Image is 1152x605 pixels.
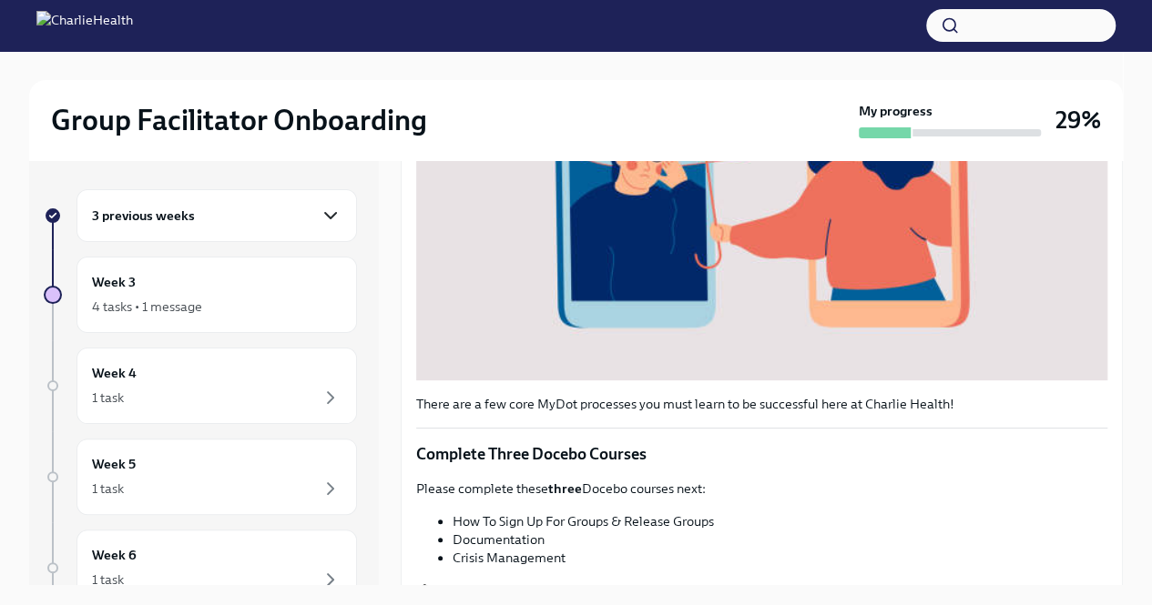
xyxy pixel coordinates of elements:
[92,545,137,565] h6: Week 6
[859,102,933,120] strong: My progress
[36,11,133,40] img: CharlieHealth
[92,570,124,589] div: 1 task
[1055,104,1101,136] h3: 29%
[92,272,136,292] h6: Week 3
[453,512,1107,530] li: How To Sign Up For Groups & Release Groups
[92,454,136,474] h6: Week 5
[548,480,582,497] strong: three
[416,395,1107,413] p: There are a few core MyDot processes you must learn to be successful here at Charlie Health!
[92,388,124,407] div: 1 task
[44,348,357,424] a: Week 41 task
[76,189,357,242] div: 3 previous weeks
[92,206,195,226] h6: 3 previous weeks
[44,257,357,333] a: Week 34 tasks • 1 message
[92,479,124,498] div: 1 task
[92,297,202,316] div: 4 tasks • 1 message
[453,530,1107,549] li: Documentation
[433,582,683,599] a: Click here to access your Docebo courses!
[44,439,357,515] a: Week 51 task
[92,363,137,383] h6: Week 4
[51,102,427,138] h2: Group Facilitator Onboarding
[416,443,1107,465] p: Complete Three Docebo Courses
[416,479,1107,498] p: Please complete these Docebo courses next:
[453,549,1107,567] li: Crisis Management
